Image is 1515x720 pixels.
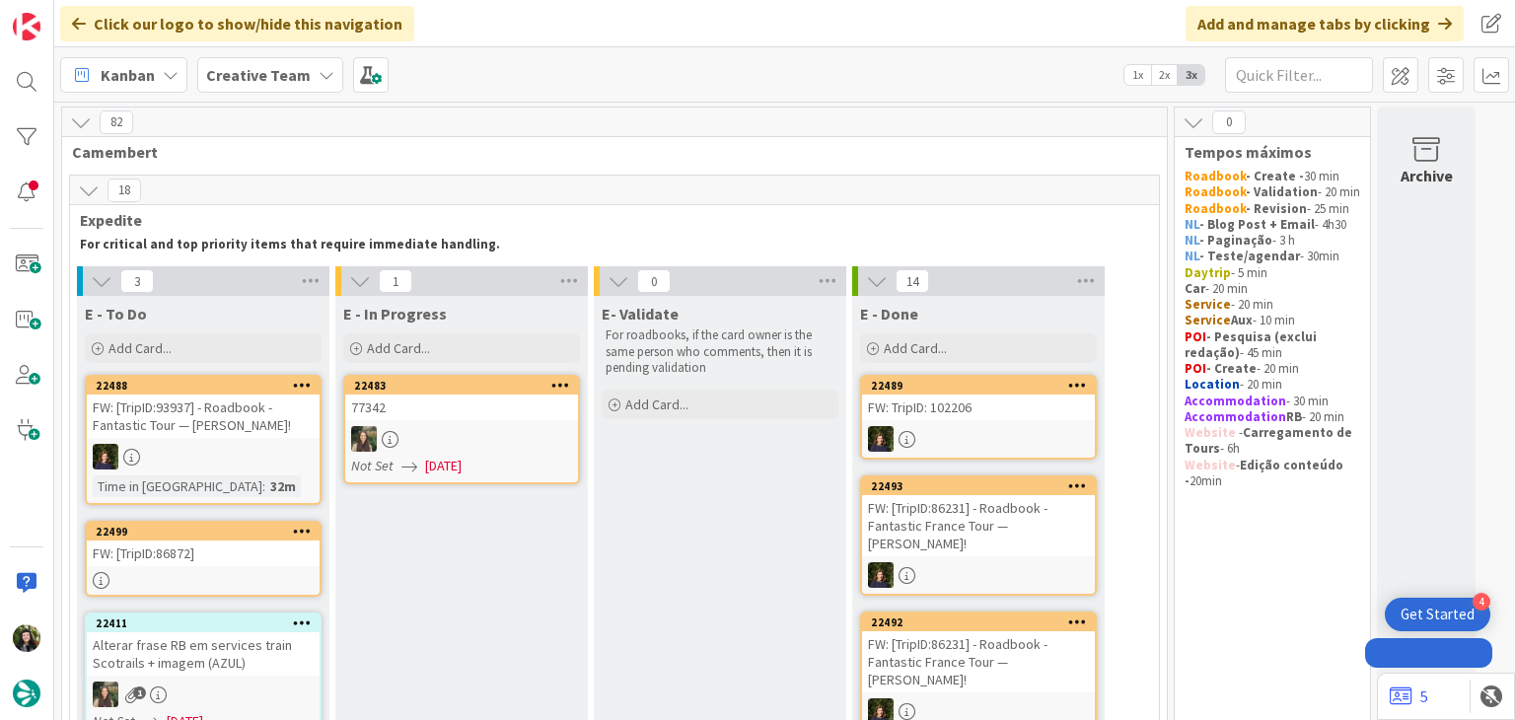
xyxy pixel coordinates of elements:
div: 22488FW: [TripID:93937] - Roadbook - Fantastic Tour — [PERSON_NAME]! [87,377,320,438]
div: 22489 [871,379,1095,393]
div: Time in [GEOGRAPHIC_DATA] [93,475,262,497]
b: Creative Team [206,65,311,85]
a: 22499FW: [TripID:86872] [85,521,322,597]
p: - 5 min [1185,265,1360,281]
div: FW: [TripID:93937] - Roadbook - Fantastic Tour — [PERSON_NAME]! [87,395,320,438]
div: 22493 [871,479,1095,493]
img: Visit kanbanzone.com [13,13,40,40]
div: 22411 [87,614,320,632]
img: MC [868,562,894,588]
span: Tempos máximos [1185,142,1345,162]
p: - 3 h [1185,233,1360,249]
strong: - Revision [1246,200,1307,217]
div: 22499 [96,525,320,539]
div: FW: [TripID:86872] [87,540,320,566]
span: E- Validate [602,304,679,324]
div: 22411 [96,616,320,630]
strong: NL [1185,232,1199,249]
span: : [262,475,265,497]
span: 1 [379,269,412,293]
p: - 20min [1185,458,1360,490]
span: 2x [1151,65,1178,85]
span: 1 [133,686,146,699]
div: 22499 [87,523,320,540]
span: 1x [1124,65,1151,85]
strong: Edição conteúdo - [1185,457,1346,489]
p: - 20 min [1185,184,1360,200]
strong: RB [1286,408,1302,425]
span: [DATE] [425,456,462,476]
strong: Aux [1231,312,1253,328]
div: 22489 [862,377,1095,395]
div: Archive [1401,164,1453,187]
strong: Website [1185,424,1236,441]
strong: Website [1185,457,1236,473]
a: 22489FW: TripID: 102206MC [860,375,1097,460]
div: IG [87,682,320,707]
input: Quick Filter... [1225,57,1373,93]
div: 22411Alterar frase RB em services train Scotrails + imagem (AZUL) [87,614,320,676]
span: 3 [120,269,154,293]
strong: POI [1185,328,1206,345]
div: FW: TripID: 102206 [862,395,1095,420]
strong: POI [1185,360,1206,377]
span: Camembert [72,142,1142,162]
p: - 20 min [1185,297,1360,313]
span: Add Card... [367,339,430,357]
strong: Accommodation [1185,393,1286,409]
div: 22493 [862,477,1095,495]
strong: - Create [1206,360,1257,377]
strong: - Create - [1246,168,1304,184]
p: - 20 min [1185,377,1360,393]
span: 18 [108,179,141,202]
div: 22492FW: [TripID:86231] - Roadbook - Fantastic France Tour — [PERSON_NAME]! [862,613,1095,692]
p: For roadbooks, if the card owner is the same person who comments, then it is pending validation [606,327,834,376]
span: Expedite [80,210,1134,230]
a: 22493FW: [TripID:86231] - Roadbook - Fantastic France Tour — [PERSON_NAME]!MC [860,475,1097,596]
div: Get Started [1401,605,1475,624]
div: MC [87,444,320,469]
div: 22489FW: TripID: 102206 [862,377,1095,420]
strong: - Validation [1246,183,1318,200]
div: Alterar frase RB em services train Scotrails + imagem (AZUL) [87,632,320,676]
strong: NL [1185,248,1199,264]
div: 22499FW: [TripID:86872] [87,523,320,566]
div: 22493FW: [TripID:86231] - Roadbook - Fantastic France Tour — [PERSON_NAME]! [862,477,1095,556]
div: 32m [265,475,301,497]
p: - 20 min [1185,281,1360,297]
strong: For critical and top priority items that require immediate handling. [80,236,500,252]
div: 4 [1473,593,1490,611]
strong: Roadbook [1185,168,1246,184]
img: IG [351,426,377,452]
span: Add Card... [108,339,172,357]
a: 22488FW: [TripID:93937] - Roadbook - Fantastic Tour — [PERSON_NAME]!MCTime in [GEOGRAPHIC_DATA]:32m [85,375,322,505]
strong: Accommodation [1185,408,1286,425]
strong: Service [1185,296,1231,313]
strong: Car [1185,280,1205,297]
div: FW: [TripID:86231] - Roadbook - Fantastic France Tour — [PERSON_NAME]! [862,631,1095,692]
img: avatar [13,680,40,707]
div: Add and manage tabs by clicking [1186,6,1464,41]
div: 22492 [871,615,1095,629]
div: 22488 [96,379,320,393]
p: - 45 min [1185,329,1360,362]
p: - 4h30 [1185,217,1360,233]
strong: Roadbook [1185,183,1246,200]
p: 30 min [1185,169,1360,184]
span: 14 [896,269,929,293]
a: 5 [1390,684,1428,708]
img: BC [13,624,40,652]
div: FW: [TripID:86231] - Roadbook - Fantastic France Tour — [PERSON_NAME]! [862,495,1095,556]
strong: - Teste/agendar [1199,248,1300,264]
p: - 10 min [1185,313,1360,328]
div: MC [862,562,1095,588]
i: Not Set [351,457,394,474]
div: Open Get Started checklist, remaining modules: 4 [1385,598,1490,631]
strong: Carregamento de Tours [1185,424,1355,457]
span: Kanban [101,63,155,87]
div: 22492 [862,613,1095,631]
div: 22483 [354,379,578,393]
span: Add Card... [884,339,947,357]
span: 0 [637,269,671,293]
span: 0 [1212,110,1246,134]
